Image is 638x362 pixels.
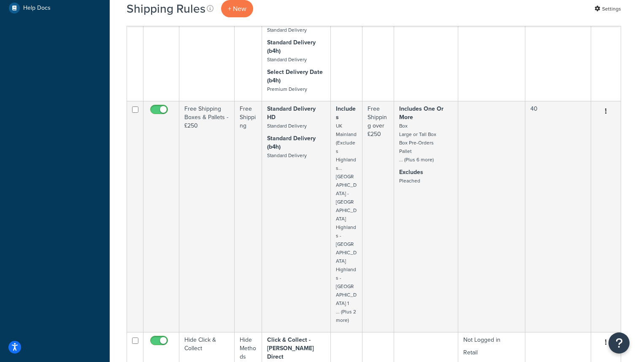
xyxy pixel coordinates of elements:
[336,122,357,324] small: UK Mainland (Excludes Highlands... [GEOGRAPHIC_DATA] - [GEOGRAPHIC_DATA] Highlands - [GEOGRAPHIC_...
[463,348,520,357] p: Retail
[267,68,323,85] strong: Select Delivery Date (b4h)
[399,177,420,185] small: Pleached
[23,5,51,12] span: Help Docs
[235,101,262,332] td: Free Shipping
[267,122,307,130] small: Standard Delivery
[595,3,621,15] a: Settings
[399,168,423,177] strong: Excludes
[336,104,356,122] strong: Includes
[267,85,307,93] small: Premium Delivery
[179,101,235,332] td: Free Shipping Boxes & Pallets - £250
[399,122,436,163] small: Box Large or Tall Box Box Pre-Orders Pallet ... (Plus 6 more)
[6,0,103,16] a: Help Docs
[267,335,314,361] strong: Click & Collect - [PERSON_NAME] Direct
[267,38,316,55] strong: Standard Delivery (b4h)
[267,104,316,122] strong: Standard Delivery HD
[127,0,205,17] h1: Shipping Rules
[399,104,443,122] strong: Includes One Or More
[608,332,630,354] button: Open Resource Center
[267,26,307,34] small: Standard Delivery
[267,56,307,63] small: Standard Delivery
[525,101,591,332] td: 40
[267,134,316,151] strong: Standard Delivery (b4h)
[362,101,394,332] td: Free Shipping over £250
[267,152,307,159] small: Standard Delivery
